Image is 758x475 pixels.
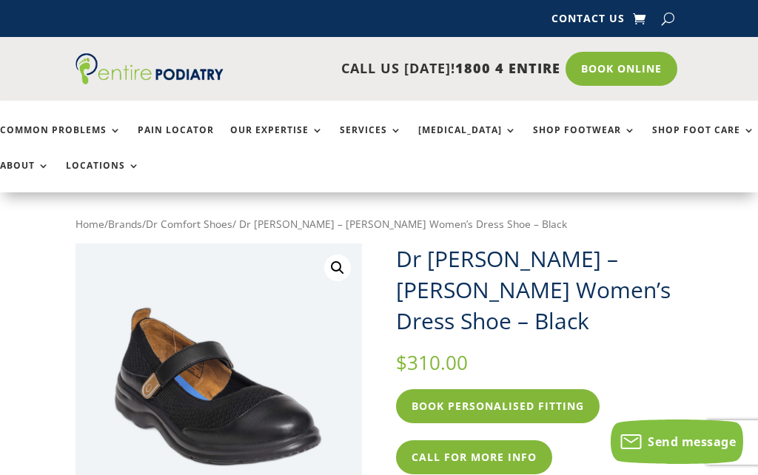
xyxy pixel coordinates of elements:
a: Shop Footwear [533,125,636,157]
img: logo (1) [76,53,224,84]
a: Pain Locator [138,125,214,157]
span: $ [396,349,407,376]
a: View full-screen image gallery [324,255,351,281]
a: Entire Podiatry [76,73,224,87]
a: [MEDICAL_DATA] [418,125,517,157]
a: Book Online [566,52,677,86]
a: Brands [108,217,142,231]
span: 1800 4 ENTIRE [455,59,560,77]
h1: Dr [PERSON_NAME] – [PERSON_NAME] Women’s Dress Shoe – Black [396,243,682,337]
a: Our Expertise [230,125,323,157]
span: Send message [648,434,736,450]
a: Dr Comfort Shoes [146,217,232,231]
button: Send message [611,420,743,464]
a: Call For More Info [396,440,552,474]
a: Book Personalised Fitting [396,389,600,423]
a: Locations [66,161,140,192]
bdi: 310.00 [396,349,468,376]
nav: Breadcrumb [76,215,682,234]
a: Shop Foot Care [652,125,755,157]
a: Contact Us [551,13,625,30]
a: Services [340,125,402,157]
p: CALL US [DATE]! [224,59,560,78]
a: Home [76,217,104,231]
